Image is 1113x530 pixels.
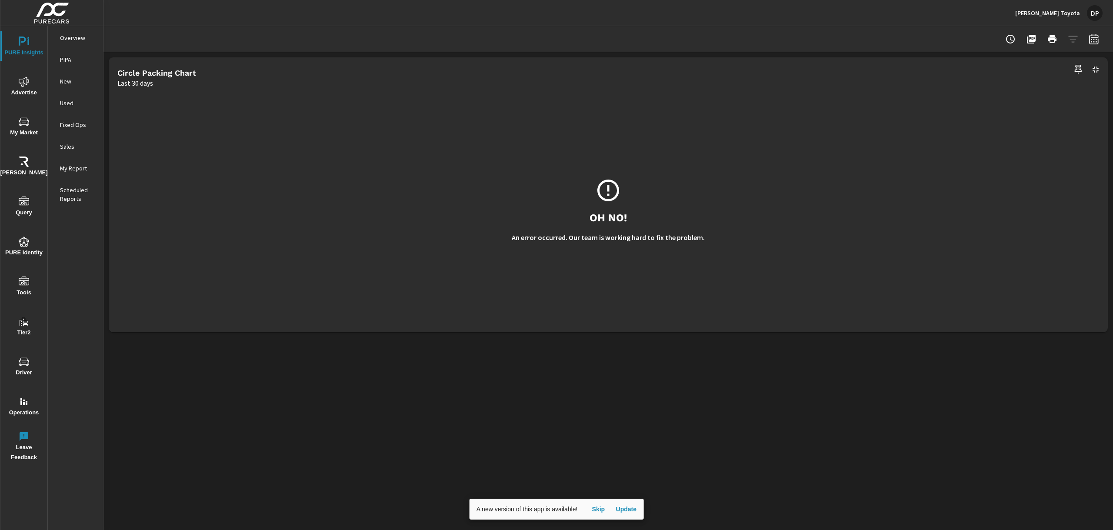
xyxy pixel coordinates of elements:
p: [PERSON_NAME] Toyota [1015,9,1080,17]
div: Used [48,97,103,110]
button: Select Date Range [1085,30,1103,48]
span: Driver [3,357,45,378]
div: Scheduled Reports [48,183,103,205]
span: Operations [3,397,45,418]
button: Skip [584,502,612,516]
div: Fixed Ops [48,118,103,131]
div: PIPA [48,53,103,66]
p: Overview [60,33,96,42]
span: Skip [588,505,609,513]
span: My Market [3,117,45,138]
span: Update [616,505,636,513]
span: Save this to your personalized report [1071,63,1085,77]
button: Minimize Widget [1089,63,1103,77]
p: Used [60,99,96,107]
span: [PERSON_NAME] [3,157,45,178]
h3: Oh No! [590,210,627,225]
div: New [48,75,103,88]
p: Last 30 days [117,78,153,88]
div: DP [1087,5,1103,21]
button: Update [612,502,640,516]
p: New [60,77,96,86]
h5: Circle Packing Chart [117,68,196,77]
span: PURE Identity [3,237,45,258]
span: Advertise [3,77,45,98]
p: Sales [60,142,96,151]
span: Query [3,197,45,218]
span: Leave Feedback [3,431,45,463]
div: Sales [48,140,103,153]
p: Scheduled Reports [60,186,96,203]
p: An error occurred. Our team is working hard to fix the problem. [512,232,705,243]
div: My Report [48,162,103,175]
p: PIPA [60,55,96,64]
button: Print Report [1043,30,1061,48]
span: A new version of this app is available! [477,506,578,513]
div: Overview [48,31,103,44]
p: My Report [60,164,96,173]
div: nav menu [0,26,47,466]
span: Tier2 [3,317,45,338]
span: PURE Insights [3,37,45,58]
span: Tools [3,277,45,298]
button: "Export Report to PDF" [1023,30,1040,48]
p: Fixed Ops [60,120,96,129]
